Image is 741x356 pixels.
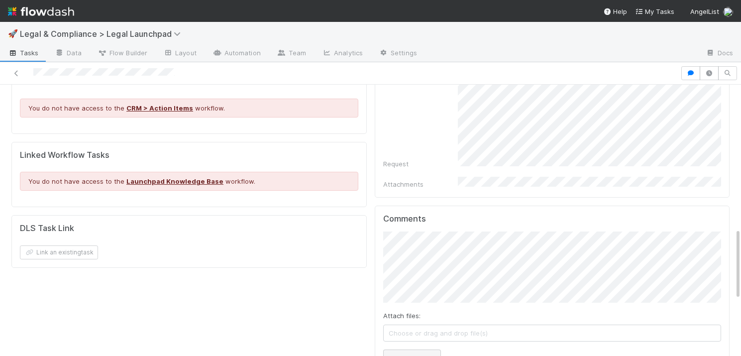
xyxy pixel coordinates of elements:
[20,172,358,191] div: You do not have access to the workflow.
[20,99,358,118] div: You do not have access to the workflow.
[269,46,314,62] a: Team
[8,3,74,20] img: logo-inverted-e16ddd16eac7371096b0.svg
[20,224,74,234] h5: DLS Task Link
[20,150,358,160] h5: Linked Workflow Tasks
[126,177,223,185] a: Launchpad Knowledge Base
[603,6,627,16] div: Help
[383,214,722,224] h5: Comments
[205,46,269,62] a: Automation
[47,46,90,62] a: Data
[698,46,741,62] a: Docs
[690,7,719,15] span: AngelList
[383,311,421,321] label: Attach files:
[383,159,458,169] div: Request
[371,46,425,62] a: Settings
[8,48,39,58] span: Tasks
[635,6,674,16] a: My Tasks
[98,48,147,58] span: Flow Builder
[635,7,674,15] span: My Tasks
[384,325,721,341] span: Choose or drag and drop file(s)
[20,29,186,39] span: Legal & Compliance > Legal Launchpad
[314,46,371,62] a: Analytics
[8,29,18,38] span: 🚀
[90,46,155,62] a: Flow Builder
[723,7,733,17] img: avatar_cd087ddc-540b-4a45-9726-71183506ed6a.png
[20,245,98,259] button: Link an existingtask
[126,104,193,112] a: CRM > Action Items
[155,46,205,62] a: Layout
[383,179,458,189] div: Attachments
